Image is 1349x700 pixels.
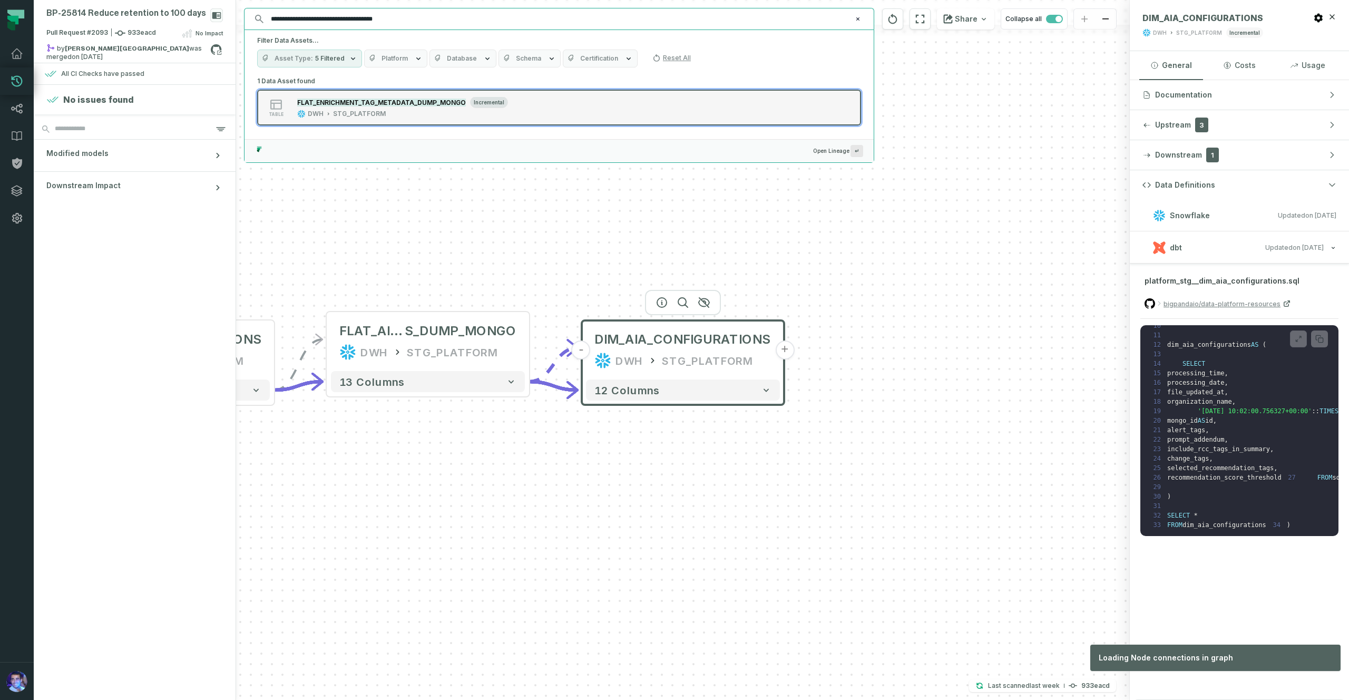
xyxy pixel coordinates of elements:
[1145,276,1299,285] span: platform_stg__dim_aia_configurations.sql
[1198,417,1205,424] span: AS
[1147,444,1167,454] span: 23
[1282,473,1302,482] span: 27
[1001,8,1068,30] button: Collapse all
[1167,379,1224,386] span: processing_date
[275,54,313,63] span: Asset Type
[1155,180,1215,190] span: Data Definitions
[65,45,189,52] strong: Omer London (somerl20)
[315,54,345,63] span: 5 Filtered
[195,29,223,37] span: No Impact
[257,90,861,125] button: tableincrementalDWHSTG_PLATFORM
[274,339,322,390] g: Edge from 361ed5b68c35d5845ff9cda24eab181d to 07cc868061c5e488e3663f951f491452
[529,382,578,390] g: Edge from 07cc868061c5e488e3663f951f491452 to ecfb34917267e2bec6a85316861c6f9f
[1155,90,1212,100] span: Documentation
[662,352,754,369] div: STG_PLATFORM
[245,74,874,139] div: Suggestions
[34,172,236,203] button: Downstream Impact
[360,344,388,361] div: DWH
[61,70,144,78] div: All CI Checks have passed
[1147,330,1167,340] span: 11
[1305,211,1336,219] relative-time: Nov 12, 2024, 2:23 AM GMT+2
[364,50,427,67] button: Platform
[1195,118,1208,132] span: 3
[572,341,591,359] button: -
[1095,9,1116,30] button: zoom out
[1030,682,1060,689] relative-time: Sep 1, 2025, 3:14 PM GMT+3
[648,50,695,66] button: Reset All
[1167,341,1251,348] span: dim_aia_configurations
[1224,379,1228,386] span: ,
[1167,455,1209,462] span: change_tags
[1147,425,1167,435] span: 21
[1147,435,1167,444] span: 22
[257,36,861,45] h5: Filter Data Assets...
[1167,521,1182,529] span: FROM
[1232,398,1236,405] span: ,
[1167,426,1205,434] span: alert_tags
[580,54,618,63] span: Certification
[1167,417,1198,424] span: mongo_id
[1155,120,1191,130] span: Upstream
[1130,110,1349,140] button: Upstream3
[1251,341,1258,348] span: AS
[1147,416,1167,425] span: 20
[1153,29,1167,37] div: DWH
[813,145,863,157] span: Open Lineage
[1207,51,1271,80] button: Costs
[1182,521,1266,529] span: dim_aia_configurations
[1142,13,1263,23] span: DIM_AIA_CONFIGURATIONS
[1205,417,1213,424] span: id
[1142,208,1336,222] button: SnowflakeUpdated[DATE] 2:23:03 AM
[1276,51,1340,80] button: Usage
[1167,398,1232,405] span: organization_name
[1213,417,1217,424] span: ,
[853,14,863,24] button: Clear search query
[988,680,1060,691] p: Last scanned
[382,54,408,63] span: Platform
[1164,295,1291,312] a: bigpandaio/data-platform-resources
[775,341,794,359] button: +
[615,352,643,369] div: DWH
[1130,140,1349,170] button: Downstream1
[1130,80,1349,110] button: Documentation
[1274,464,1277,472] span: ,
[594,331,770,348] span: DIM_AIA_CONFIGURATIONS
[1224,388,1228,396] span: ,
[46,148,109,159] span: Modified models
[1147,387,1167,397] span: 17
[1205,426,1209,434] span: ,
[1155,150,1202,160] span: Downstream
[429,50,496,67] button: Database
[529,348,578,382] g: Edge from 07cc868061c5e488e3663f951f491452 to ecfb34917267e2bec6a85316861c6f9f
[1147,501,1167,511] span: 31
[1167,370,1224,377] span: processing_time
[851,145,863,157] span: Press ↵ to add a new Data Asset to the graph
[46,8,206,18] div: BP-25814 Reduce retention to 100 days
[339,323,516,339] div: FLAT_AIA_CONFIGURATIONS_DUMP_MONGO
[1224,436,1228,443] span: ,
[1270,445,1274,453] span: ,
[1209,455,1213,462] span: ,
[274,382,322,390] g: Edge from 361ed5b68c35d5845ff9cda24eab181d to 07cc868061c5e488e3663f951f491452
[1198,407,1312,415] span: '[DATE] 10:02:00.756327+00:00'
[1164,299,1280,309] span: bigpandaio/data-platform-resources
[1130,264,1349,547] div: dbtUpdated[DATE] 9:59:21 AM
[1167,445,1270,453] span: include_rcc_tags_in_summary
[63,93,134,106] h4: No issues found
[1147,454,1167,463] span: 24
[1081,683,1110,689] h4: 933eacd
[6,671,27,692] img: avatar of Teddy Fernandes
[333,110,386,118] div: STG_PLATFORM
[969,679,1116,692] button: Last scanned[DATE] 3:14:25 PM933eacd
[1167,512,1190,519] span: SELECT
[516,54,541,63] span: Schema
[594,384,660,396] span: 12 columns
[1147,349,1167,359] span: 13
[1287,521,1291,529] span: )
[1147,511,1167,520] span: 32
[563,50,638,67] button: Certification
[339,375,405,388] span: 13 columns
[1147,378,1167,387] span: 16
[1147,473,1167,482] span: 26
[1312,407,1319,415] span: ::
